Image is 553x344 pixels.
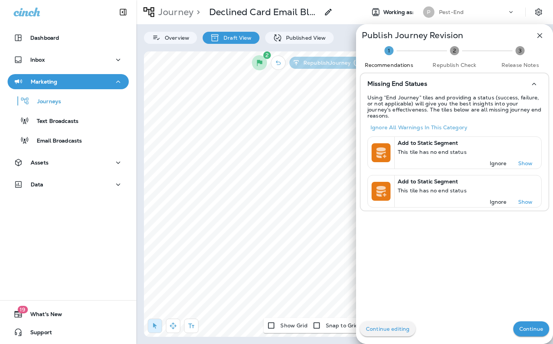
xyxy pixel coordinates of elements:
p: Ignore [490,160,507,166]
span: Republish Check [425,61,484,69]
button: Continue [513,321,549,336]
p: Publish Journey Revision [362,33,463,39]
button: Show [513,197,537,207]
span: Release Notes [491,61,550,69]
p: Using “End Journey” tiles and providing a status (success, failure, or not applicable) will give ... [367,95,542,119]
p: This tile has no end status [398,149,534,155]
p: Add to Static Segment [398,140,534,146]
text: 2 [453,47,456,54]
p: Ignore [490,199,507,205]
p: Show [518,160,533,166]
span: Recommendations [359,61,419,69]
p: Missing End Statues [367,81,427,87]
p: Add to Static Segment [398,178,534,184]
p: Continue editing [366,326,409,332]
p: Show [518,199,533,205]
button: Continue editing [360,321,416,336]
text: 1 [388,47,390,54]
p: This tile has no end status [398,187,534,194]
button: Show [513,158,537,169]
button: Ignore [486,158,510,169]
p: Continue [519,326,543,332]
button: Ignore all warnings in this category [367,122,470,133]
button: Ignore [486,197,510,207]
text: 3 [519,47,522,54]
